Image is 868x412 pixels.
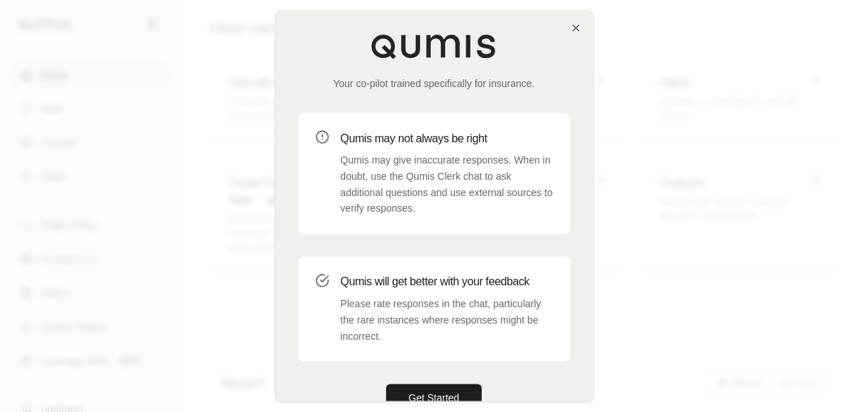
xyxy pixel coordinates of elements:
[341,274,553,291] h3: Qumis will get better with your feedback
[341,297,553,345] p: Please rate responses in the chat, particularly the rare instances where responses might be incor...
[371,34,498,59] img: Qumis Logo
[341,130,553,147] h3: Qumis may not always be right
[298,76,570,91] p: Your co-pilot trained specifically for insurance.
[341,153,553,217] p: Qumis may give inaccurate responses. When in doubt, use the Qumis Clerk chat to ask additional qu...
